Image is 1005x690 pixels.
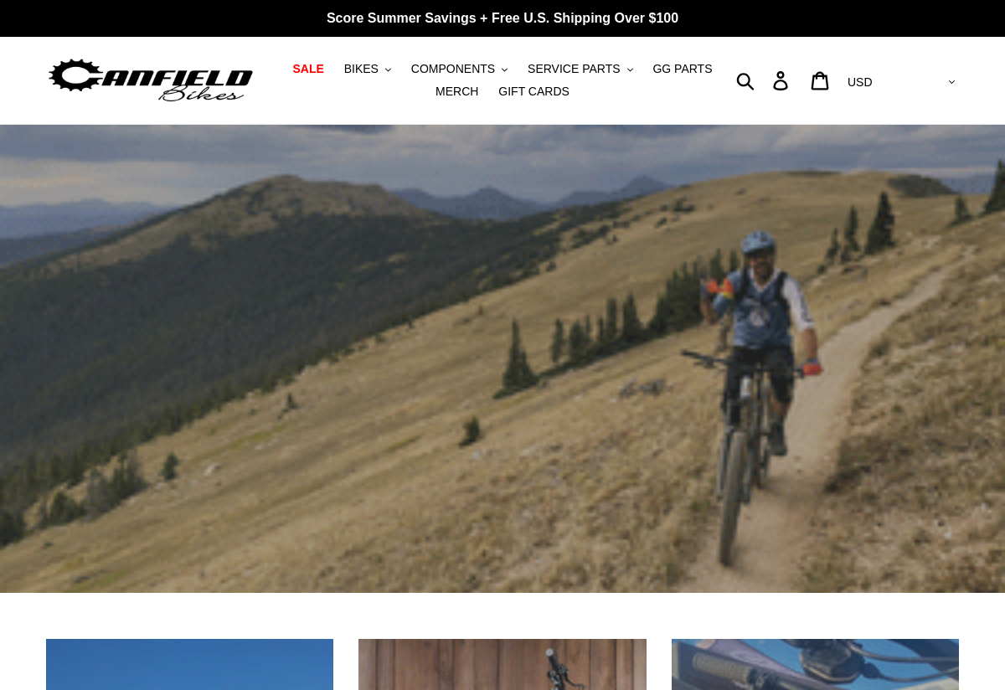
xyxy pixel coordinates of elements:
[435,85,478,99] span: MERCH
[46,54,255,107] img: Canfield Bikes
[344,62,379,76] span: BIKES
[411,62,495,76] span: COMPONENTS
[403,58,516,80] button: COMPONENTS
[427,80,487,103] a: MERCH
[292,62,323,76] span: SALE
[652,62,712,76] span: GG PARTS
[519,58,641,80] button: SERVICE PARTS
[284,58,332,80] a: SALE
[498,85,569,99] span: GIFT CARDS
[490,80,578,103] a: GIFT CARDS
[644,58,720,80] a: GG PARTS
[528,62,620,76] span: SERVICE PARTS
[336,58,399,80] button: BIKES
